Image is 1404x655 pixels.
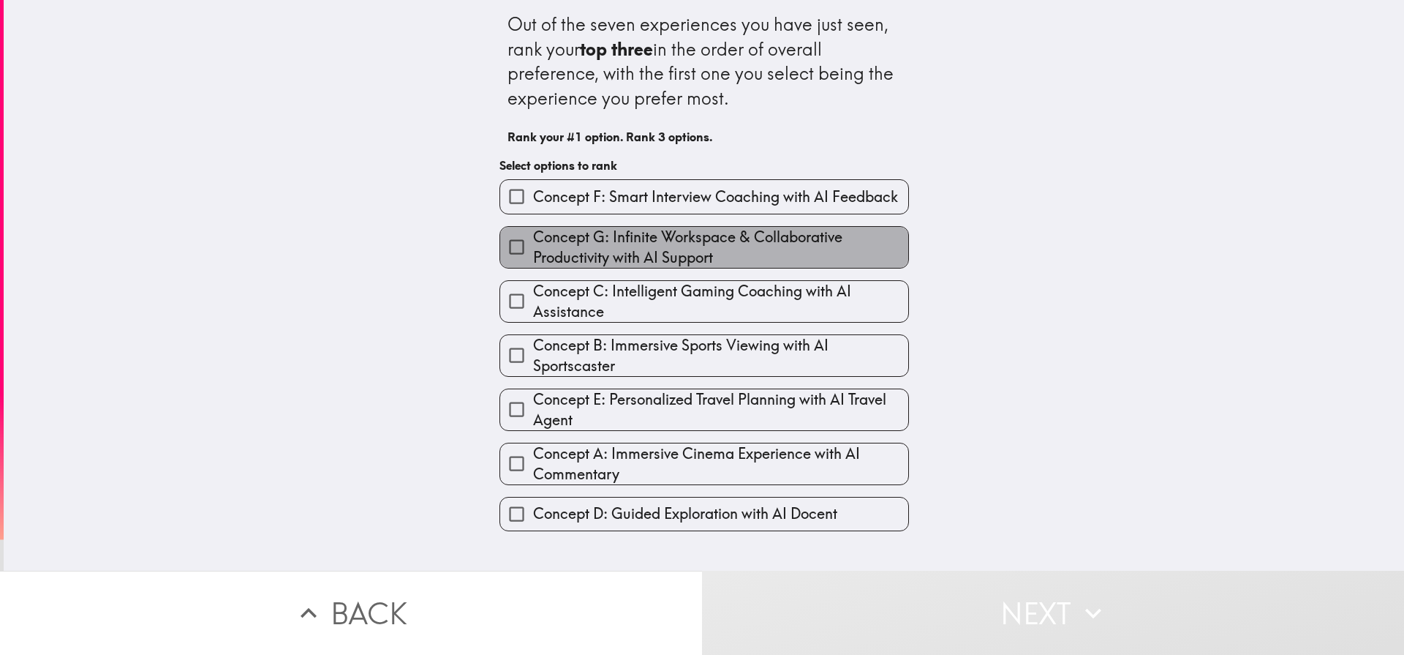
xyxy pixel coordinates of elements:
span: Concept D: Guided Exploration with AI Docent [533,504,837,524]
button: Concept C: Intelligent Gaming Coaching with AI Assistance [500,281,908,322]
h6: Rank your #1 option. Rank 3 options. [507,129,901,145]
span: Concept A: Immersive Cinema Experience with AI Commentary [533,443,908,484]
span: Concept G: Infinite Workspace & Collaborative Productivity with AI Support [533,227,908,268]
button: Concept D: Guided Exploration with AI Docent [500,498,908,531]
h6: Select options to rank [499,157,909,173]
div: Out of the seven experiences you have just seen, rank your in the order of overall preference, wi... [507,12,901,111]
button: Concept F: Smart Interview Coaching with AI Feedback [500,180,908,213]
span: Concept F: Smart Interview Coaching with AI Feedback [533,187,898,207]
button: Concept B: Immersive Sports Viewing with AI Sportscaster [500,335,908,376]
span: Concept B: Immersive Sports Viewing with AI Sportscaster [533,335,908,376]
b: top three [580,38,653,60]
button: Next [702,571,1404,655]
span: Concept C: Intelligent Gaming Coaching with AI Assistance [533,281,908,322]
button: Concept E: Personalized Travel Planning with AI Travel Agent [500,389,908,430]
button: Concept G: Infinite Workspace & Collaborative Productivity with AI Support [500,227,908,268]
button: Concept A: Immersive Cinema Experience with AI Commentary [500,443,908,484]
span: Concept E: Personalized Travel Planning with AI Travel Agent [533,389,908,430]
